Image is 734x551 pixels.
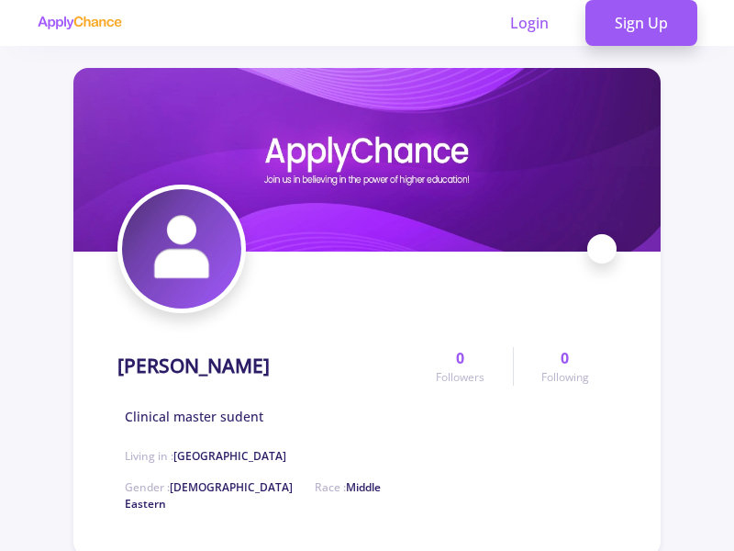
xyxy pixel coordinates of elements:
h1: [PERSON_NAME] [117,354,270,377]
span: [DEMOGRAPHIC_DATA] [170,479,293,495]
span: 0 [561,347,569,369]
span: 0 [456,347,464,369]
span: Gender : [125,479,293,495]
span: Following [541,369,589,386]
span: Living in : [125,448,286,464]
span: Race : [125,479,381,512]
a: 0Followers [408,347,512,386]
span: Followers [436,369,484,386]
img: Nazanin Hosseinkhanicover image [73,68,661,252]
img: applychance logo text only [37,16,122,30]
span: Clinical master sudent [125,407,263,426]
span: [GEOGRAPHIC_DATA] [173,448,286,464]
span: Middle Eastern [125,479,381,512]
a: 0Following [513,347,617,386]
img: Nazanin Hosseinkhaniavatar [122,189,241,309]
